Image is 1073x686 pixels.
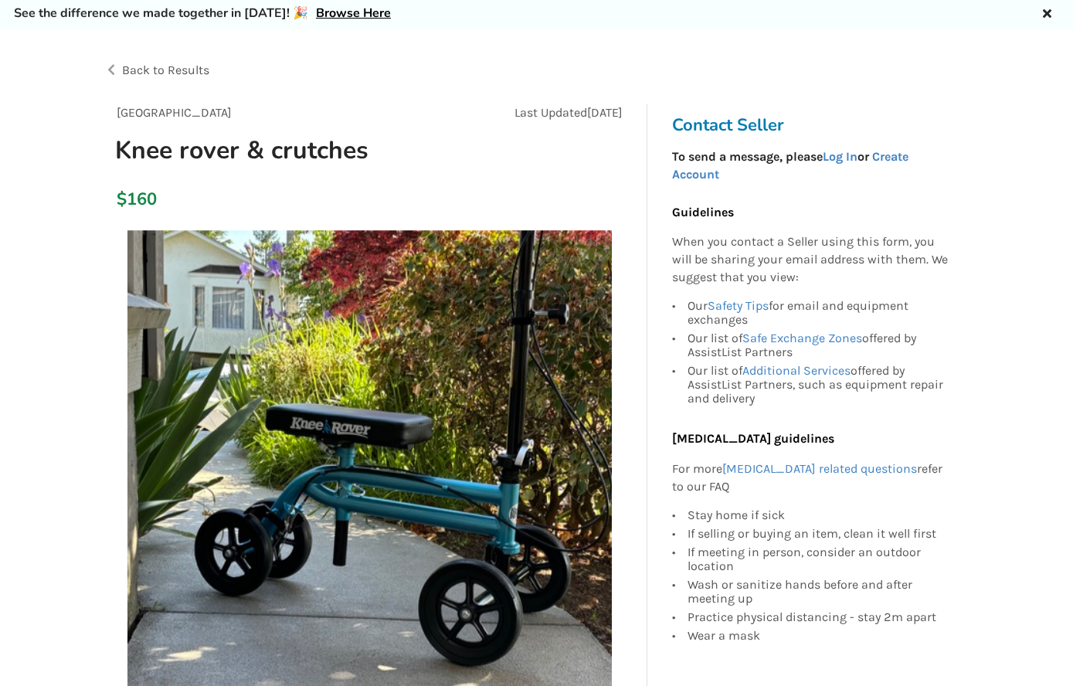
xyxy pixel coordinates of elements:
div: Wash or sanitize hands before and after meeting up [688,576,949,608]
div: If meeting in person, consider an outdoor location [688,543,949,576]
div: Our list of offered by AssistList Partners [688,329,949,362]
span: [GEOGRAPHIC_DATA] [117,105,232,120]
a: Browse Here [316,5,391,22]
b: [MEDICAL_DATA] guidelines [672,431,834,446]
a: Additional Services [742,363,851,378]
span: [DATE] [587,105,623,120]
div: Our list of offered by AssistList Partners, such as equipment repair and delivery [688,362,949,406]
span: Back to Results [122,63,209,77]
div: Wear a mask [688,627,949,643]
a: Create Account [672,149,908,182]
div: If selling or buying an item, clean it well first [688,525,949,543]
h5: See the difference we made together in [DATE]! 🎉 [14,5,391,22]
a: [MEDICAL_DATA] related questions [722,461,917,476]
a: Safe Exchange Zones [742,331,862,345]
div: Practice physical distancing - stay 2m apart [688,608,949,627]
b: Guidelines [672,205,734,219]
div: $160 [117,188,125,210]
span: Last Updated [514,105,587,120]
a: Safety Tips [708,298,769,313]
h1: Knee rover & crutches [103,134,468,166]
h3: Contact Seller [672,114,956,136]
p: For more refer to our FAQ [672,460,949,496]
strong: To send a message, please or [672,149,908,182]
div: Our for email and equipment exchanges [688,299,949,329]
a: Log In [823,149,857,164]
div: Stay home if sick [688,508,949,525]
p: When you contact a Seller using this form, you will be sharing your email address with them. We s... [672,233,949,287]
